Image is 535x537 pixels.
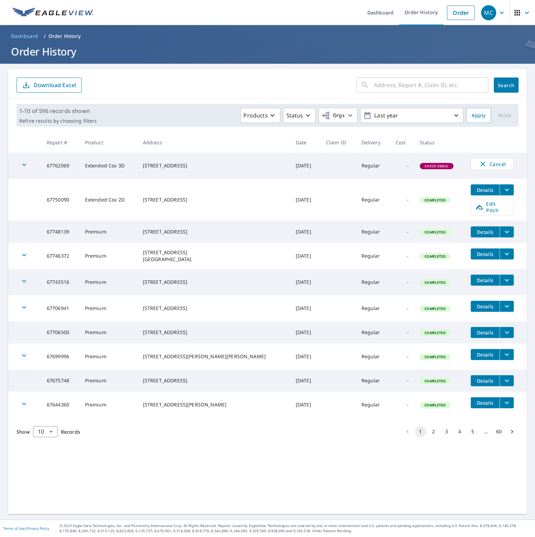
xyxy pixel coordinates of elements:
[33,426,57,437] div: Show 10 records
[478,160,506,168] span: Cancel
[414,132,465,153] th: Status
[41,153,80,179] td: 67762069
[80,370,137,392] td: Premium
[356,370,390,392] td: Regular
[12,8,94,18] img: EV Logo
[471,349,500,360] button: detailsBtn-67699996
[8,31,41,42] a: Dashboard
[500,375,514,386] button: filesDropdownBtn-67675748
[471,184,500,195] button: detailsBtn-67750090
[80,343,137,370] td: Premium
[441,426,452,437] button: Go to page 3
[356,269,390,295] td: Regular
[80,321,137,343] td: Premium
[471,275,500,286] button: detailsBtn-67743516
[500,301,514,312] button: filesDropdownBtn-67706941
[80,295,137,321] td: Premium
[143,377,285,384] div: [STREET_ADDRESS]
[420,379,450,383] span: Completed
[3,526,49,530] p: |
[420,230,450,235] span: Completed
[390,243,414,269] td: -
[475,200,509,214] span: Edit Pitch
[466,108,491,123] button: Apply
[500,397,514,408] button: filesDropdownBtn-67644360
[286,111,303,120] p: Status
[420,254,450,259] span: Completed
[41,392,80,418] td: 67644360
[500,275,514,286] button: filesDropdownBtn-67743516
[499,82,513,89] span: Search
[471,199,514,215] a: Edit Pitch
[420,403,450,407] span: Completed
[356,243,390,269] td: Regular
[143,162,285,169] div: [STREET_ADDRESS]
[500,248,514,259] button: filesDropdownBtn-67746372
[240,108,280,123] button: Products
[320,132,356,153] th: Claim ID
[475,329,495,336] span: Details
[143,228,285,235] div: [STREET_ADDRESS]
[471,248,500,259] button: detailsBtn-67746372
[356,132,390,153] th: Delivery
[80,153,137,179] td: Extended Cov 3D
[19,118,97,124] p: Refine results by choosing filters
[137,132,290,153] th: Address
[420,306,450,311] span: Completed
[33,422,57,441] div: 10
[390,153,414,179] td: -
[318,108,357,123] button: Orgs
[290,153,321,179] td: [DATE]
[420,198,450,203] span: Completed
[41,321,80,343] td: 67706500
[290,295,321,321] td: [DATE]
[401,426,518,437] nav: pagination navigation
[80,243,137,269] td: Premium
[467,426,478,437] button: Go to page 5
[290,343,321,370] td: [DATE]
[428,426,439,437] button: Go to page 2
[390,269,414,295] td: -
[494,78,518,93] button: Search
[420,280,450,285] span: Completed
[41,295,80,321] td: 67706941
[290,392,321,418] td: [DATE]
[420,354,450,359] span: Completed
[290,243,321,269] td: [DATE]
[475,303,495,310] span: Details
[493,426,504,437] button: Go to page 60
[143,401,285,408] div: [STREET_ADDRESS][PERSON_NAME]
[500,226,514,237] button: filesDropdownBtn-67748139
[290,321,321,343] td: [DATE]
[80,269,137,295] td: Premium
[475,251,495,257] span: Details
[500,349,514,360] button: filesDropdownBtn-67699996
[143,196,285,203] div: [STREET_ADDRESS]
[356,295,390,321] td: Regular
[41,343,80,370] td: 67699996
[415,426,426,437] button: page 1
[371,110,452,122] p: Last year
[80,392,137,418] td: Premium
[475,378,495,384] span: Details
[322,111,345,120] span: Orgs
[143,353,285,360] div: [STREET_ADDRESS][PERSON_NAME][PERSON_NAME]
[34,81,76,89] p: Download Excel
[143,279,285,286] div: [STREET_ADDRESS]
[500,184,514,195] button: filesDropdownBtn-67750090
[290,179,321,221] td: [DATE]
[61,428,80,435] span: Records
[390,132,414,153] th: Cost
[41,221,80,243] td: 67748139
[19,107,97,115] p: 1-10 of 596 records shown
[360,108,463,123] button: Last year
[471,327,500,338] button: detailsBtn-67706500
[283,108,316,123] button: Status
[80,179,137,221] td: Extended Cov 2D
[454,426,465,437] button: Go to page 4
[356,343,390,370] td: Regular
[44,32,46,40] li: /
[506,426,517,437] button: Go to next page
[17,78,82,93] button: Download Excel
[447,6,475,20] a: Order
